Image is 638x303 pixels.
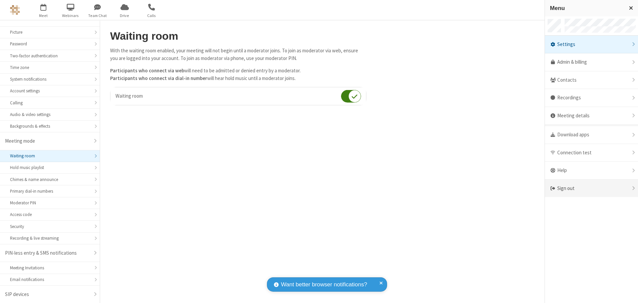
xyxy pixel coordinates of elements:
[139,13,164,19] span: Calls
[110,47,366,62] p: With the waiting room enabled, your meeting will not begin until a moderator joins. To join as mo...
[10,265,90,271] div: Meeting Invitations
[545,162,638,180] div: Help
[281,280,367,289] span: Want better browser notifications?
[545,126,638,144] div: Download apps
[545,71,638,89] div: Contacts
[85,13,110,19] span: Team Chat
[10,88,90,94] div: Account settings
[5,291,90,298] div: SIP devices
[10,235,90,241] div: Recording & live streaming
[545,180,638,197] div: Sign out
[545,89,638,107] div: Recordings
[10,76,90,82] div: System notifications
[550,5,623,11] h3: Menu
[545,53,638,71] a: Admin & billing
[10,29,90,35] div: Picture
[545,36,638,54] div: Settings
[10,200,90,206] div: Moderator PIN
[110,67,184,74] b: Participants who connect via web
[58,13,83,19] span: Webinars
[545,144,638,162] div: Connection test
[10,64,90,71] div: Time zone
[110,75,207,81] b: Participants who connect via dial-in number
[10,188,90,194] div: Primary dial-in numbers
[110,30,366,42] h2: Waiting room
[10,53,90,59] div: Two-factor authentication
[10,5,20,15] img: QA Selenium DO NOT DELETE OR CHANGE
[545,107,638,125] div: Meeting details
[10,276,90,283] div: Email notifications
[10,164,90,171] div: Hold music playlist
[10,153,90,159] div: Waiting room
[5,137,90,145] div: Meeting mode
[112,13,137,19] span: Drive
[10,100,90,106] div: Calling
[115,93,143,99] span: Waiting room
[10,111,90,118] div: Audio & video settings
[10,223,90,230] div: Security
[10,176,90,183] div: Chimes & name announce
[10,211,90,218] div: Access code
[10,41,90,47] div: Password
[31,13,56,19] span: Meet
[110,67,366,82] p: will need to be admitted or denied entry by a moderator. will hear hold music until a moderator j...
[5,249,90,257] div: PIN-less entry & SMS notifications
[10,123,90,129] div: Backgrounds & effects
